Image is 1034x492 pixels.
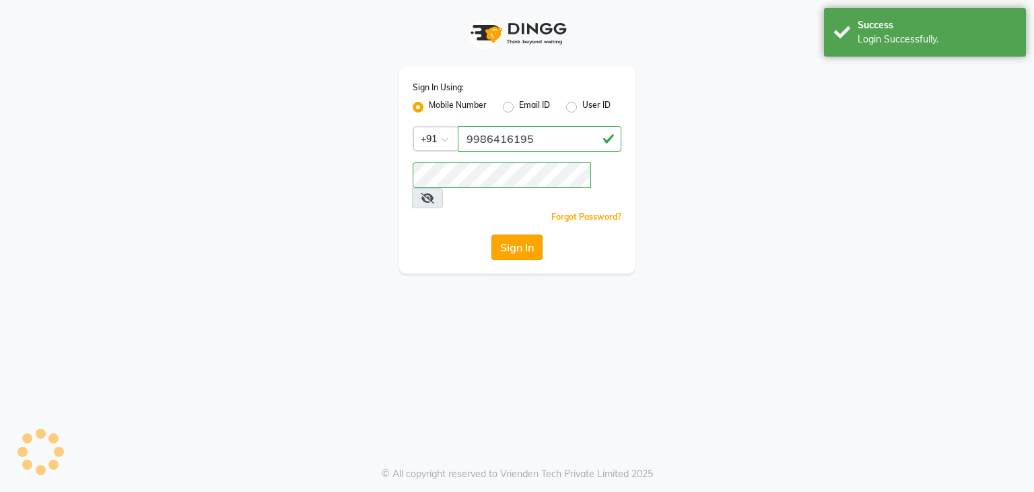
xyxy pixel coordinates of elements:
[519,99,550,115] label: Email ID
[491,235,543,260] button: Sign In
[858,32,1016,47] div: Login Successfully.
[858,18,1016,32] div: Success
[413,162,591,188] input: Username
[429,99,487,115] label: Mobile Number
[413,82,464,94] label: Sign In Using:
[582,99,611,115] label: User ID
[458,126,621,152] input: Username
[463,13,571,53] img: logo1.svg
[551,212,621,222] a: Forgot Password?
